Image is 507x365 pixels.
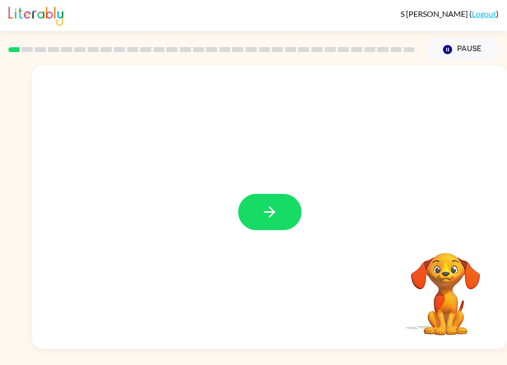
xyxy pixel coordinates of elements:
[396,238,495,337] video: Your browser must support playing .mp4 files to use Literably. Please try using another browser.
[472,9,496,18] a: Logout
[427,38,499,61] button: Pause
[401,9,499,18] div: ( )
[401,9,469,18] span: S [PERSON_NAME]
[8,4,63,26] img: Literably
